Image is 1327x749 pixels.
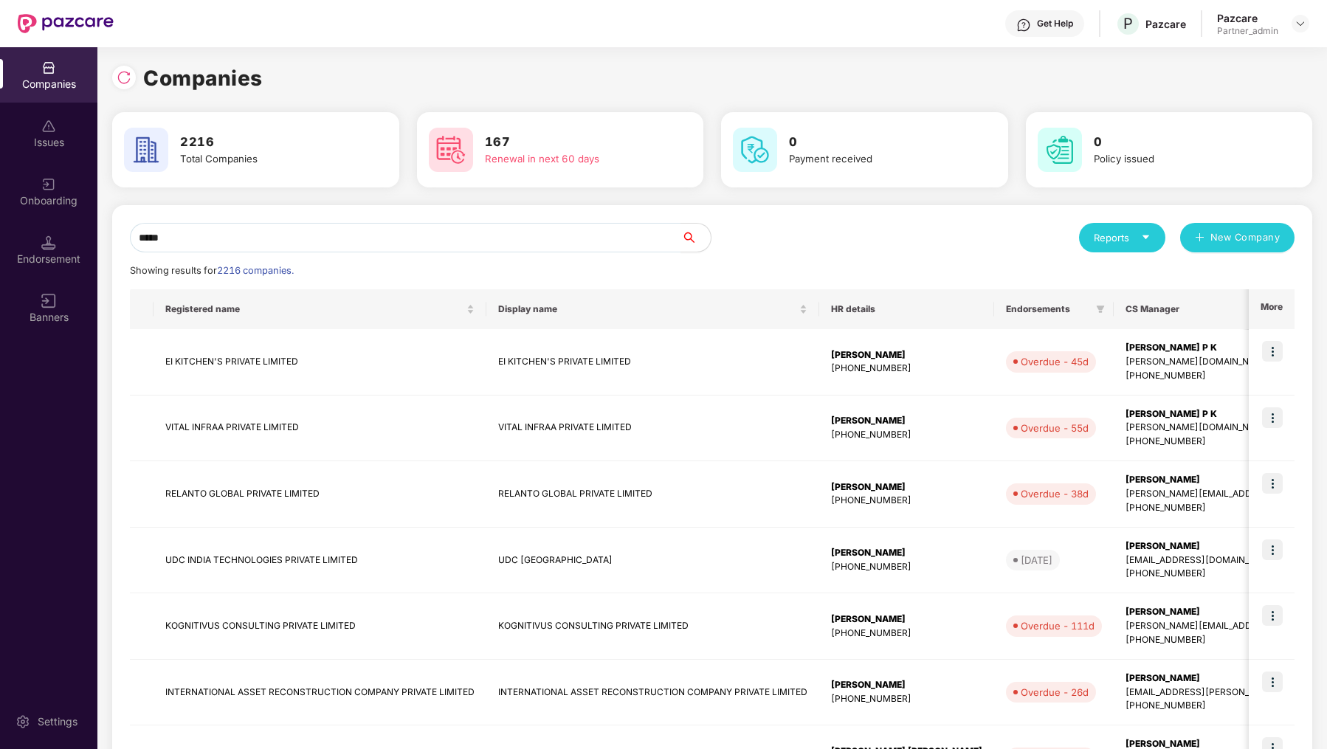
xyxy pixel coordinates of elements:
img: svg+xml;base64,PHN2ZyB4bWxucz0iaHR0cDovL3d3dy53My5vcmcvMjAwMC9zdmciIHdpZHRoPSI2MCIgaGVpZ2h0PSI2MC... [733,128,777,172]
span: plus [1195,232,1204,244]
td: UDC INDIA TECHNOLOGIES PRIVATE LIMITED [154,528,486,594]
span: Endorsements [1006,303,1090,315]
h3: 167 [485,133,656,152]
span: caret-down [1141,232,1151,242]
td: EI KITCHEN'S PRIVATE LIMITED [486,329,819,396]
div: Pazcare [1217,11,1278,25]
img: svg+xml;base64,PHN2ZyB4bWxucz0iaHR0cDovL3d3dy53My5vcmcvMjAwMC9zdmciIHdpZHRoPSI2MCIgaGVpZ2h0PSI2MC... [124,128,168,172]
img: svg+xml;base64,PHN2ZyBpZD0iSXNzdWVzX2Rpc2FibGVkIiB4bWxucz0iaHR0cDovL3d3dy53My5vcmcvMjAwMC9zdmciIH... [41,119,56,134]
div: [PHONE_NUMBER] [831,428,982,442]
td: RELANTO GLOBAL PRIVATE LIMITED [154,461,486,528]
div: Renewal in next 60 days [485,151,656,167]
div: Overdue - 55d [1021,421,1089,435]
div: Settings [33,714,82,729]
div: [PERSON_NAME] [831,612,982,627]
div: [PHONE_NUMBER] [831,560,982,574]
img: icon [1262,473,1283,494]
img: svg+xml;base64,PHN2ZyBpZD0iRHJvcGRvd24tMzJ4MzIiIHhtbG5zPSJodHRwOi8vd3d3LnczLm9yZy8yMDAwL3N2ZyIgd2... [1295,18,1306,30]
img: svg+xml;base64,PHN2ZyB3aWR0aD0iMTQuNSIgaGVpZ2h0PSIxNC41IiB2aWV3Qm94PSIwIDAgMTYgMTYiIGZpbGw9Im5vbm... [41,235,56,250]
td: KOGNITIVUS CONSULTING PRIVATE LIMITED [154,593,486,660]
img: svg+xml;base64,PHN2ZyBpZD0iUmVsb2FkLTMyeDMyIiB4bWxucz0iaHR0cDovL3d3dy53My5vcmcvMjAwMC9zdmciIHdpZH... [117,70,131,85]
th: Display name [486,289,819,329]
h3: 2216 [180,133,351,152]
div: [PERSON_NAME] [831,414,982,428]
h3: 0 [1094,133,1265,152]
div: Overdue - 38d [1021,486,1089,501]
img: icon [1262,341,1283,362]
img: icon [1262,605,1283,626]
img: New Pazcare Logo [18,14,114,33]
td: RELANTO GLOBAL PRIVATE LIMITED [486,461,819,528]
img: svg+xml;base64,PHN2ZyB3aWR0aD0iMjAiIGhlaWdodD0iMjAiIHZpZXdCb3g9IjAgMCAyMCAyMCIgZmlsbD0ibm9uZSIgeG... [41,177,56,192]
div: Overdue - 26d [1021,685,1089,700]
span: search [680,232,711,244]
td: INTERNATIONAL ASSET RECONSTRUCTION COMPANY PRIVATE LIMITED [154,660,486,726]
span: filter [1096,305,1105,314]
img: icon [1262,407,1283,428]
div: Overdue - 111d [1021,618,1095,633]
div: [PERSON_NAME] [831,480,982,494]
div: Payment received [789,151,960,167]
div: [PERSON_NAME] [831,678,982,692]
th: HR details [819,289,994,329]
img: icon [1262,672,1283,692]
th: More [1249,289,1295,329]
img: svg+xml;base64,PHN2ZyB3aWR0aD0iMTYiIGhlaWdodD0iMTYiIHZpZXdCb3g9IjAgMCAxNiAxNiIgZmlsbD0ibm9uZSIgeG... [41,294,56,308]
img: svg+xml;base64,PHN2ZyBpZD0iSGVscC0zMngzMiIgeG1sbnM9Imh0dHA6Ly93d3cudzMub3JnLzIwMDAvc3ZnIiB3aWR0aD... [1016,18,1031,32]
div: Policy issued [1094,151,1265,167]
td: VITAL INFRAA PRIVATE LIMITED [154,396,486,462]
span: P [1123,15,1133,32]
div: Partner_admin [1217,25,1278,37]
span: filter [1093,300,1108,318]
td: INTERNATIONAL ASSET RECONSTRUCTION COMPANY PRIVATE LIMITED [486,660,819,726]
img: svg+xml;base64,PHN2ZyBpZD0iQ29tcGFuaWVzIiB4bWxucz0iaHR0cDovL3d3dy53My5vcmcvMjAwMC9zdmciIHdpZHRoPS... [41,61,56,75]
button: plusNew Company [1180,223,1295,252]
span: New Company [1210,230,1281,245]
span: Showing results for [130,265,294,276]
img: svg+xml;base64,PHN2ZyBpZD0iU2V0dGluZy0yMHgyMCIgeG1sbnM9Imh0dHA6Ly93d3cudzMub3JnLzIwMDAvc3ZnIiB3aW... [15,714,30,729]
td: EI KITCHEN'S PRIVATE LIMITED [154,329,486,396]
div: [PERSON_NAME] [831,348,982,362]
h3: 0 [789,133,960,152]
img: svg+xml;base64,PHN2ZyB4bWxucz0iaHR0cDovL3d3dy53My5vcmcvMjAwMC9zdmciIHdpZHRoPSI2MCIgaGVpZ2h0PSI2MC... [1038,128,1082,172]
div: [PHONE_NUMBER] [831,692,982,706]
div: [PHONE_NUMBER] [831,494,982,508]
button: search [680,223,711,252]
span: 2216 companies. [217,265,294,276]
span: Display name [498,303,796,315]
div: [DATE] [1021,553,1052,567]
div: Pazcare [1145,17,1186,31]
div: [PHONE_NUMBER] [831,627,982,641]
div: Total Companies [180,151,351,167]
div: [PHONE_NUMBER] [831,362,982,376]
div: Overdue - 45d [1021,354,1089,369]
img: icon [1262,539,1283,560]
h1: Companies [143,62,263,94]
div: [PERSON_NAME] [831,546,982,560]
div: Get Help [1037,18,1073,30]
img: svg+xml;base64,PHN2ZyB4bWxucz0iaHR0cDovL3d3dy53My5vcmcvMjAwMC9zdmciIHdpZHRoPSI2MCIgaGVpZ2h0PSI2MC... [429,128,473,172]
th: Registered name [154,289,486,329]
div: Reports [1094,230,1151,245]
td: KOGNITIVUS CONSULTING PRIVATE LIMITED [486,593,819,660]
td: VITAL INFRAA PRIVATE LIMITED [486,396,819,462]
td: UDC [GEOGRAPHIC_DATA] [486,528,819,594]
span: Registered name [165,303,463,315]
